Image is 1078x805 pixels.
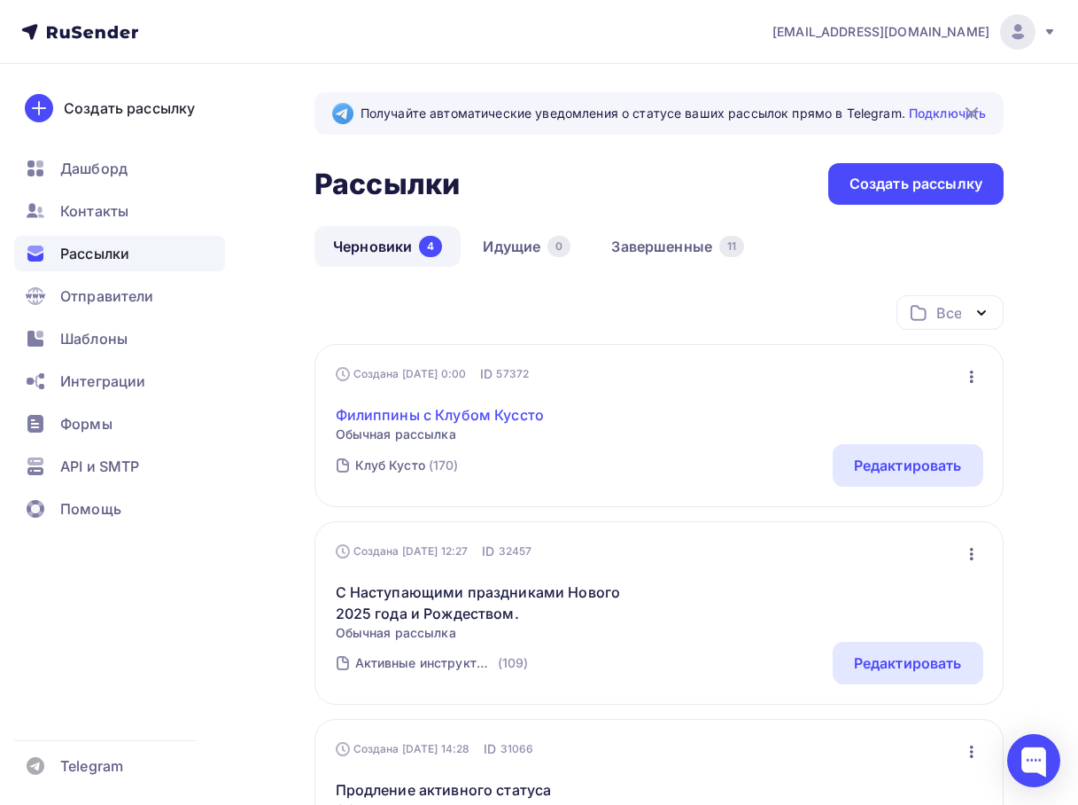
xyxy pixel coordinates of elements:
[14,406,225,442] a: Формы
[355,457,425,474] div: Клуб Кусто
[593,226,763,267] a: Завершенные11
[772,14,1057,50] a: [EMAIL_ADDRESS][DOMAIN_NAME]
[60,498,121,520] span: Помощь
[60,456,139,477] span: API и SMTP
[14,236,225,271] a: Рассылки
[854,653,962,674] div: Редактировать
[336,404,545,426] a: Филиппины с Клубом Куссто
[854,455,962,476] div: Редактировать
[336,582,640,624] a: С Наступающими праздниками Нового 2025 года и Рождеством.
[499,543,532,560] span: 32457
[336,742,470,756] div: Создана [DATE] 14:28
[772,23,989,41] span: [EMAIL_ADDRESS][DOMAIN_NAME]
[500,740,534,758] span: 31066
[496,365,529,383] span: 57372
[314,167,460,202] h2: Рассылки
[355,654,494,672] div: Активные инструктор, КД, ИТ
[336,426,545,443] span: Обычная рассылка
[353,451,461,480] a: Клуб Кусто (170)
[60,371,145,392] span: Интеграции
[480,365,492,383] span: ID
[332,103,353,124] img: Telegram
[60,285,154,307] span: Отправители
[60,200,128,222] span: Контакты
[60,243,129,264] span: Рассылки
[936,302,961,324] div: Все
[849,174,982,194] div: Создать рассылку
[14,321,225,356] a: Шаблоны
[429,457,459,474] div: (170)
[60,413,112,434] span: Формы
[60,755,123,777] span: Telegram
[14,193,225,229] a: Контакты
[896,295,1004,330] button: Все
[482,543,494,560] span: ID
[64,98,195,119] div: Создать рассылку
[719,236,744,257] div: 11
[909,106,986,121] a: Подключить
[498,654,529,672] div: (109)
[419,236,442,257] div: 4
[361,105,986,122] span: Получайте автоматические уведомления о статусе ваших рассылок прямо в Telegram.
[336,544,469,559] div: Создана [DATE] 12:27
[60,328,128,349] span: Шаблоны
[336,624,640,642] span: Обычная рассылка
[60,158,128,179] span: Дашборд
[336,367,467,381] div: Создана [DATE] 0:00
[547,236,570,257] div: 0
[14,151,225,186] a: Дашборд
[484,740,496,758] span: ID
[314,226,461,267] a: Черновики4
[464,226,589,267] a: Идущие0
[14,278,225,314] a: Отправители
[336,779,552,801] a: Продление активного статуса
[353,649,531,677] a: Активные инструктор, КД, ИТ (109)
